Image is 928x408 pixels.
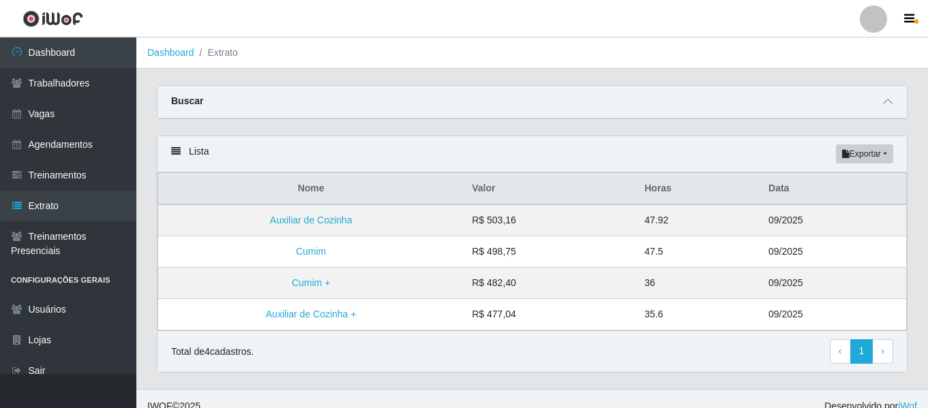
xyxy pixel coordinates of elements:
[147,47,194,58] a: Dashboard
[464,236,636,268] td: R$ 498,75
[881,345,884,356] span: ›
[760,299,906,330] td: 09/2025
[636,299,760,330] td: 35.6
[23,10,83,27] img: CoreUI Logo
[760,173,906,205] th: Data
[839,345,842,356] span: ‹
[270,215,353,225] a: Auxiliar de Cozinha
[760,236,906,268] td: 09/2025
[830,339,851,364] a: Previous
[636,173,760,205] th: Horas
[636,204,760,236] td: 47.92
[836,144,893,163] button: Exportar
[464,204,636,236] td: R$ 503,16
[171,345,254,359] p: Total de 4 cadastros.
[830,339,893,364] nav: pagination
[464,299,636,330] td: R$ 477,04
[464,173,636,205] th: Valor
[266,309,357,319] a: Auxiliar de Cozinha +
[850,339,873,364] a: 1
[158,136,907,172] div: Lista
[171,95,203,106] strong: Buscar
[760,268,906,299] td: 09/2025
[760,204,906,236] td: 09/2025
[636,236,760,268] td: 47.5
[136,37,928,69] nav: breadcrumb
[636,268,760,299] td: 36
[296,246,326,257] a: Cumim
[872,339,893,364] a: Next
[158,173,464,205] th: Nome
[292,277,330,288] a: Cumim +
[464,268,636,299] td: R$ 482,40
[194,46,238,60] li: Extrato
